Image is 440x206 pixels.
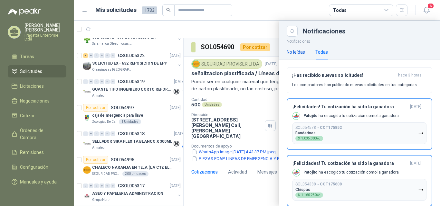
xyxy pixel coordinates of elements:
[24,33,66,41] p: Fragatta Enterprise Ltda
[398,73,422,78] span: hace 3 horas
[295,182,342,187] p: SOL054388 →
[8,95,66,107] a: Negociaciones
[287,49,305,56] div: No leídas
[295,187,310,192] p: Chispas
[20,97,50,104] span: Negociaciones
[303,113,318,118] b: Patojito
[293,169,300,176] img: Company Logo
[303,28,432,34] div: Notificaciones
[287,26,298,37] button: Close
[8,146,66,158] a: Remisiones
[301,193,320,197] span: 1.160.250
[317,194,320,197] span: ,00
[320,125,342,130] b: COT175852
[8,65,66,77] a: Solicitudes
[8,110,66,122] a: Cotizar
[95,5,137,15] h1: Mis solicitudes
[301,137,320,140] span: 1.035.300
[295,193,323,198] div: $
[20,53,34,60] span: Tareas
[292,161,407,166] h3: ¡Felicidades! Tu cotización ha sido la ganadora
[295,125,342,130] p: SOL054578 →
[333,7,347,14] div: Todas
[292,82,418,88] p: Los compradores han publicado nuevas solicitudes en tus categorías.
[20,178,57,185] span: Manuales y ayuda
[166,8,171,12] span: search
[8,161,66,173] a: Configuración
[20,149,44,156] span: Remisiones
[24,23,66,32] p: [PERSON_NAME] [PERSON_NAME]
[320,182,342,186] b: COT175608
[303,170,318,175] b: Patojito
[427,3,434,9] span: 6
[303,113,399,119] p: ha escogido tu cotización como la ganadora
[292,122,426,144] button: SOL054578→COT175852Banderines$1.035.300,00
[8,124,66,144] a: Órdenes de Compra
[20,164,48,171] span: Configuración
[8,176,66,188] a: Manuales y ayuda
[295,131,316,135] p: Banderines
[317,137,320,140] span: ,00
[410,161,421,166] span: [DATE]
[292,104,407,110] h3: ¡Felicidades! Tu cotización ha sido la ganadora
[142,6,157,14] span: 1733
[315,49,328,56] div: Todas
[8,80,66,92] a: Licitaciones
[303,170,399,175] p: ha escogido tu cotización como la ganadora
[292,179,426,201] button: SOL054388→COT175608Chispas$1.160.250,00
[20,127,60,141] span: Órdenes de Compra
[295,136,323,141] div: $
[292,73,396,78] h3: ¡Has recibido nuevas solicitudes!
[20,112,35,119] span: Cotizar
[20,68,42,75] span: Solicitudes
[20,83,44,90] span: Licitaciones
[8,8,41,15] img: Logo peakr
[421,4,432,16] button: 6
[287,67,432,93] button: ¡Has recibido nuevas solicitudes!hace 3 horas Los compradores han publicado nuevas solicitudes en...
[279,37,440,45] p: Notificaciones
[287,98,432,150] button: ¡Felicidades! Tu cotización ha sido la ganadora[DATE] Company LogoPatojito ha escogido tu cotizac...
[8,50,66,63] a: Tareas
[410,104,421,110] span: [DATE]
[293,112,300,120] img: Company Logo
